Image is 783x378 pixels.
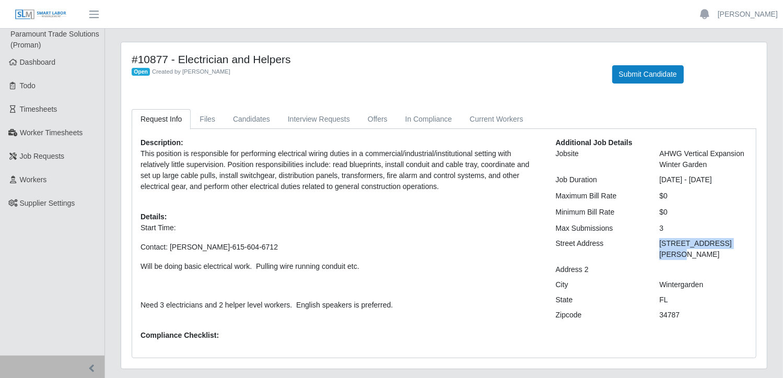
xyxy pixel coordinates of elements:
[20,81,36,90] span: Todo
[548,223,652,234] div: Max Submissions
[141,261,540,272] p: Will be doing basic electrical work. Pulling wire running conduit etc.
[651,279,755,290] div: Wintergarden
[224,109,279,129] a: Candidates
[141,331,219,339] b: Compliance Checklist:
[132,53,597,66] h4: #10877 - Electrician and Helpers
[20,128,83,137] span: Worker Timesheets
[396,109,461,129] a: In Compliance
[141,242,540,253] p: Contact: [PERSON_NAME]-615-604-6712
[651,294,755,305] div: FL
[141,300,540,311] p: Need 3 electricians and 2 helper level workers. English speakers is preferred.
[548,264,652,275] div: Address 2
[548,174,652,185] div: Job Duration
[461,109,532,129] a: Current Workers
[651,238,755,260] div: [STREET_ADDRESS][PERSON_NAME]
[20,152,65,160] span: Job Requests
[10,30,99,49] span: Paramount Trade Solutions (Proman)
[15,9,67,20] img: SLM Logo
[548,191,652,202] div: Maximum Bill Rate
[359,109,396,129] a: Offers
[279,109,359,129] a: Interview Requests
[556,138,633,147] b: Additional Job Details
[152,68,230,75] span: Created by [PERSON_NAME]
[20,105,57,113] span: Timesheets
[20,58,56,66] span: Dashboard
[718,9,778,20] a: [PERSON_NAME]
[651,191,755,202] div: $0
[20,199,75,207] span: Supplier Settings
[20,175,47,184] span: Workers
[548,294,652,305] div: State
[651,207,755,218] div: $0
[548,310,652,321] div: Zipcode
[651,148,755,170] div: AHWG Vertical Expansion Winter Garden
[548,238,652,260] div: Street Address
[141,138,183,147] b: Description:
[132,68,150,76] span: Open
[141,222,540,233] p: Start Time:
[548,207,652,218] div: Minimum Bill Rate
[548,279,652,290] div: City
[651,174,755,185] div: [DATE] - [DATE]
[141,212,167,221] b: Details:
[651,310,755,321] div: 34787
[141,148,540,192] p: This position is responsible for performing electrical wiring duties in a commercial/industrial/i...
[651,223,755,234] div: 3
[548,148,652,170] div: Jobsite
[612,65,684,84] button: Submit Candidate
[191,109,224,129] a: Files
[132,109,191,129] a: Request Info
